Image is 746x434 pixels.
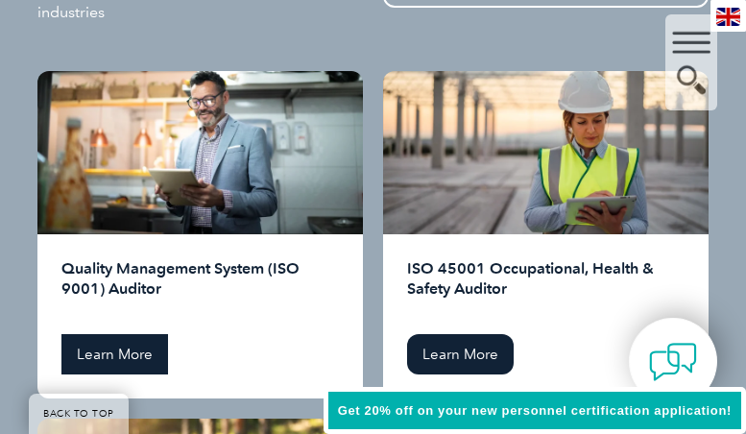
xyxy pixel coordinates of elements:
[338,403,732,418] span: Get 20% off on your new personnel certification application!
[61,334,168,374] a: Learn More
[407,258,685,320] h2: ISO 45001 Occupational, Health & Safety Auditor
[649,338,697,386] img: contact-chat.png
[716,8,740,26] img: en
[29,394,129,434] a: BACK TO TOP
[61,258,339,320] h2: Quality Management System (ISO 9001) Auditor
[407,334,514,374] a: Learn More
